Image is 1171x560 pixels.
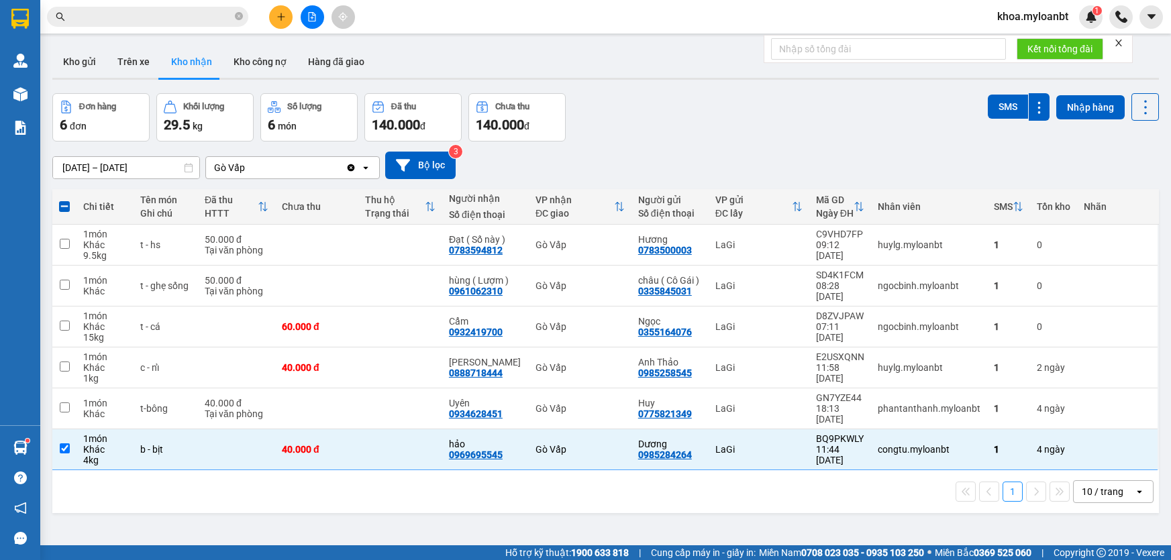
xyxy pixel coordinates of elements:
div: D8ZVJPAW [816,311,864,321]
button: file-add [301,5,324,29]
div: SD4K1FCM [816,270,864,280]
span: close [1114,38,1123,48]
img: warehouse-icon [13,87,28,101]
div: Anh Thảo [638,357,702,368]
div: Hương [638,234,702,245]
th: Toggle SortBy [198,189,275,225]
div: Chưa thu [282,201,352,212]
div: 50.000 đ [205,275,268,286]
img: icon-new-feature [1085,11,1097,23]
div: Đã thu [205,194,258,205]
span: ⚪️ [927,550,931,555]
span: plus [276,12,286,21]
input: Select a date range. [53,157,199,178]
span: Miền Bắc [935,545,1031,560]
img: warehouse-icon [13,441,28,455]
th: Toggle SortBy [987,189,1030,225]
button: caret-down [1139,5,1163,29]
div: b - bịt [140,444,191,455]
div: BQ9PKWLY [816,433,864,444]
div: 07:11 [DATE] [816,321,864,343]
img: solution-icon [13,121,28,135]
div: phantanthanh.myloanbt [878,403,980,414]
span: Kết nối tổng đài [1027,42,1092,56]
button: aim [332,5,355,29]
button: Số lượng6món [260,93,358,142]
div: Trạng thái [365,208,424,219]
div: 1 món [83,398,127,408]
div: 0961062310 [449,286,503,296]
button: Nhập hàng [1056,95,1125,119]
button: Kho gửi [52,46,107,78]
span: | [639,545,641,560]
div: LaGi [715,403,803,414]
div: Gò Vấp [536,239,625,250]
div: 18:13 [DATE] [816,403,864,425]
div: t - ghẹ sống [140,280,191,291]
div: 1 món [83,311,127,321]
div: Gò Vấp [536,403,625,414]
span: ngày [1044,444,1065,455]
div: kim cúc [449,357,522,368]
div: 0775821349 [638,408,692,419]
div: LaGi [715,444,803,455]
button: 1 [1003,482,1023,502]
div: Ngọc [638,316,702,327]
div: Dương [638,439,702,449]
div: 4 kg [83,455,127,465]
div: Số điện thoại [449,209,522,220]
span: đơn [70,121,87,131]
input: Nhập số tổng đài [771,38,1006,60]
div: 1 món [83,351,127,362]
span: copyright [1097,548,1106,557]
div: LaGi [715,321,803,332]
button: Kho nhận [160,46,223,78]
div: 15 kg [83,332,127,343]
div: 9.5 kg [83,250,127,261]
span: message [14,532,27,545]
span: 140.000 [372,117,420,133]
th: Toggle SortBy [529,189,631,225]
span: 29.5 [164,117,190,133]
div: 0783500003 [638,245,692,256]
div: 4 [1037,403,1070,414]
button: Hàng đã giao [297,46,375,78]
span: ngày [1044,362,1065,373]
span: | [1041,545,1043,560]
div: 0985258545 [638,368,692,378]
div: Gò Vấp [536,362,625,373]
div: 1 [994,362,1023,373]
div: congtu.myloanbt [878,444,980,455]
img: logo-vxr [11,9,29,29]
div: 0969695545 [449,449,503,460]
span: đ [524,121,529,131]
div: hảo [449,439,522,449]
svg: Clear value [346,162,356,173]
div: Đạt ( Số này ) [449,234,522,245]
div: ĐC giao [536,208,614,219]
div: 40.000 đ [282,362,352,373]
sup: 3 [449,145,462,158]
div: Gò Vấp [536,321,625,332]
button: Bộ lọc [385,152,456,179]
div: Gò Vấp [214,161,245,174]
span: đ [420,121,425,131]
span: kg [193,121,203,131]
div: Tồn kho [1037,201,1070,212]
div: Nhân viên [878,201,980,212]
div: 0888718444 [449,368,503,378]
div: Tại văn phòng [205,286,268,296]
div: Tại văn phòng [205,408,268,419]
div: Thu hộ [365,194,424,205]
sup: 1 [26,439,30,443]
span: close-circle [235,11,243,23]
div: Người nhận [449,193,522,204]
div: châu ( Cô Gái ) [638,275,702,286]
div: Tại văn phòng [205,245,268,256]
div: Ngày ĐH [816,208,854,219]
span: ngày [1044,403,1065,414]
div: 1 [994,280,1023,291]
div: t - cá [140,321,191,332]
div: 0 [1037,239,1070,250]
div: Khác [83,362,127,373]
